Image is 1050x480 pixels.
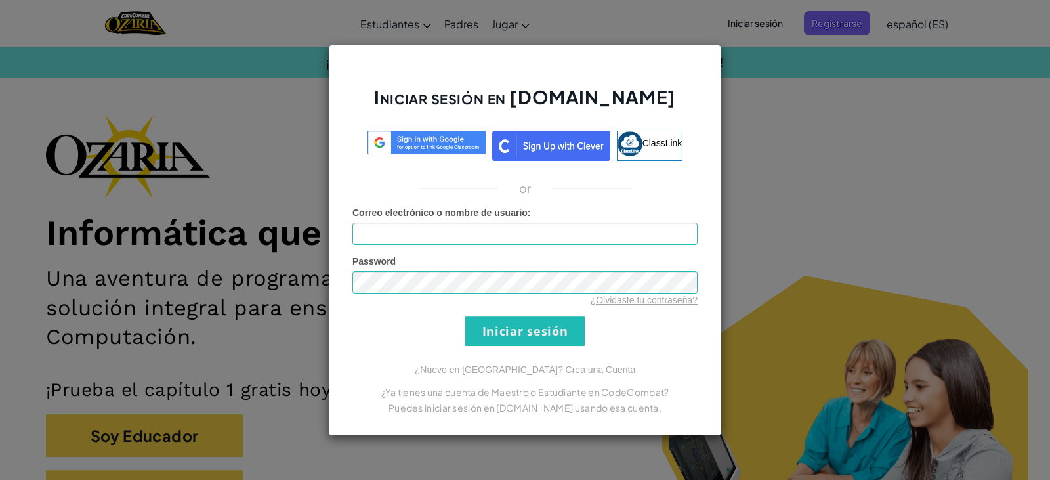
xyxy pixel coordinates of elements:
label: : [352,206,531,219]
img: clever_sso_button@2x.png [492,131,610,161]
a: ¿Nuevo en [GEOGRAPHIC_DATA]? Crea una Cuenta [415,364,635,375]
span: Correo electrónico o nombre de usuario [352,207,528,218]
p: ¿Ya tienes una cuenta de Maestro o Estudiante en CodeCombat? [352,384,698,400]
img: classlink-logo-small.png [618,131,642,156]
img: log-in-google-sso.svg [367,131,486,155]
p: Puedes iniciar sesión en [DOMAIN_NAME] usando esa cuenta. [352,400,698,416]
span: ClassLink [642,137,682,148]
h2: Iniciar sesión en [DOMAIN_NAME] [352,85,698,123]
p: or [519,181,532,196]
span: Password [352,256,396,267]
a: ¿Olvidaste tu contraseña? [591,295,698,305]
input: Iniciar sesión [465,316,585,346]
